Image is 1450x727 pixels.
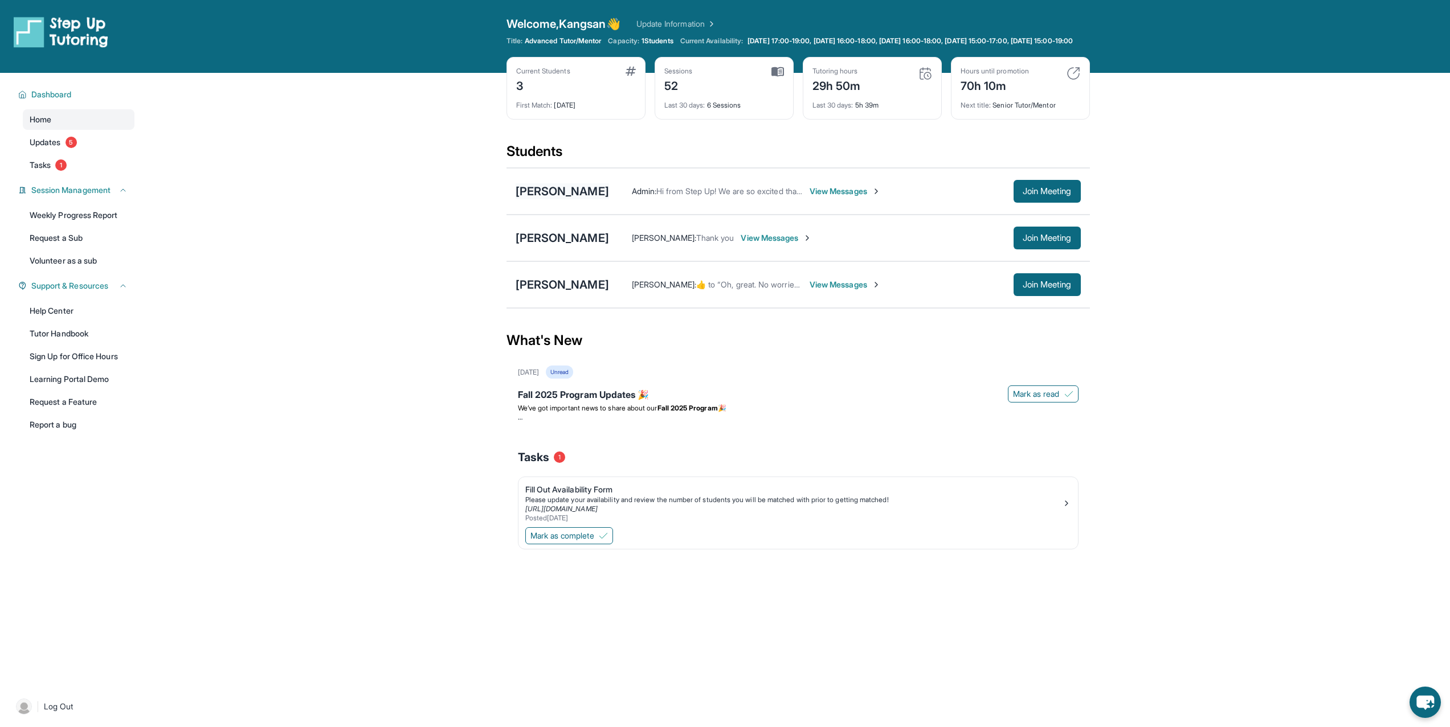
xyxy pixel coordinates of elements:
[516,183,609,199] div: [PERSON_NAME]
[771,67,784,77] img: card
[696,280,1117,289] span: ​👍​ to “ Oh, great. No worries. Thanks for reaching us. Have a great evening and Reet will see yo...
[664,94,784,110] div: 6 Sessions
[680,36,743,46] span: Current Availability:
[608,36,639,46] span: Capacity:
[748,36,1073,46] span: [DATE] 17:00-19:00, [DATE] 16:00-18:00, [DATE] 16:00-18:00, [DATE] 15:00-17:00, [DATE] 15:00-19:00
[23,323,134,344] a: Tutor Handbook
[812,76,861,94] div: 29h 50m
[554,451,565,463] span: 1
[16,699,32,714] img: user-img
[23,250,134,271] a: Volunteer as a sub
[525,514,1062,523] div: Posted [DATE]
[23,155,134,175] a: Tasks1
[31,280,108,291] span: Support & Resources
[1067,67,1080,80] img: card
[30,114,51,125] span: Home
[516,277,609,293] div: [PERSON_NAME]
[507,16,620,32] span: Welcome, Kangsan 👋
[507,315,1090,365] div: What's New
[31,184,111,196] span: Session Management
[23,392,134,412] a: Request a Feature
[632,186,656,196] span: Admin :
[55,159,67,171] span: 1
[516,67,570,76] div: Current Students
[961,67,1029,76] div: Hours until promotion
[872,187,881,196] img: Chevron-Right
[872,280,881,289] img: Chevron-Right
[812,94,932,110] div: 5h 39m
[632,280,696,289] span: [PERSON_NAME] :
[918,67,932,80] img: card
[23,109,134,130] a: Home
[961,101,991,109] span: Next title :
[525,495,1062,504] div: Please update your availability and review the number of students you will be matched with prior ...
[66,137,77,148] span: 5
[664,76,693,94] div: 52
[530,530,594,541] span: Mark as complete
[812,67,861,76] div: Tutoring hours
[961,76,1029,94] div: 70h 10m
[1023,235,1072,241] span: Join Meeting
[636,18,716,30] a: Update Information
[507,142,1090,167] div: Students
[23,132,134,153] a: Updates5
[745,36,1075,46] a: [DATE] 17:00-19:00, [DATE] 16:00-18:00, [DATE] 16:00-18:00, [DATE] 15:00-17:00, [DATE] 15:00-19:00
[525,484,1062,495] div: Fill Out Availability Form
[546,365,573,379] div: Unread
[516,101,553,109] span: First Match :
[1008,385,1079,402] button: Mark as read
[518,368,539,377] div: [DATE]
[14,16,108,48] img: logo
[1023,188,1072,195] span: Join Meeting
[23,228,134,248] a: Request a Sub
[30,159,51,171] span: Tasks
[1023,281,1072,288] span: Join Meeting
[31,89,72,100] span: Dashboard
[30,137,61,148] span: Updates
[718,404,726,412] span: 🎉
[632,233,696,243] span: [PERSON_NAME] :
[507,36,522,46] span: Title:
[516,94,636,110] div: [DATE]
[27,89,128,100] button: Dashboard
[23,301,134,321] a: Help Center
[44,701,73,712] span: Log Out
[23,414,134,435] a: Report a bug
[1013,388,1060,400] span: Mark as read
[518,404,657,412] span: We’ve got important news to share about our
[525,36,601,46] span: Advanced Tutor/Mentor
[810,279,881,290] span: View Messages
[1014,227,1081,249] button: Join Meeting
[803,233,812,243] img: Chevron-Right
[812,101,853,109] span: Last 30 days :
[810,186,881,197] span: View Messages
[23,205,134,225] a: Weekly Progress Report
[36,700,39,713] span: |
[516,76,570,94] div: 3
[961,94,1080,110] div: Senior Tutor/Mentor
[516,230,609,246] div: [PERSON_NAME]
[1064,389,1073,399] img: Mark as read
[518,477,1078,525] a: Fill Out Availability FormPlease update your availability and review the number of students you w...
[23,369,134,389] a: Learning Portal Demo
[1410,687,1441,718] button: chat-button
[1014,180,1081,203] button: Join Meeting
[27,280,128,291] button: Support & Resources
[696,233,734,243] span: Thank you
[664,101,705,109] span: Last 30 days :
[1014,273,1081,296] button: Join Meeting
[705,18,716,30] img: Chevron Right
[11,694,134,719] a: |Log Out
[657,404,718,412] strong: Fall 2025 Program
[525,527,613,544] button: Mark as complete
[27,184,128,196] button: Session Management
[626,67,636,76] img: card
[741,232,812,244] span: View Messages
[664,67,693,76] div: Sessions
[642,36,673,46] span: 1 Students
[23,346,134,367] a: Sign Up for Office Hours
[518,388,1079,404] div: Fall 2025 Program Updates 🎉
[599,531,608,540] img: Mark as complete
[518,449,549,465] span: Tasks
[525,504,598,513] a: [URL][DOMAIN_NAME]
